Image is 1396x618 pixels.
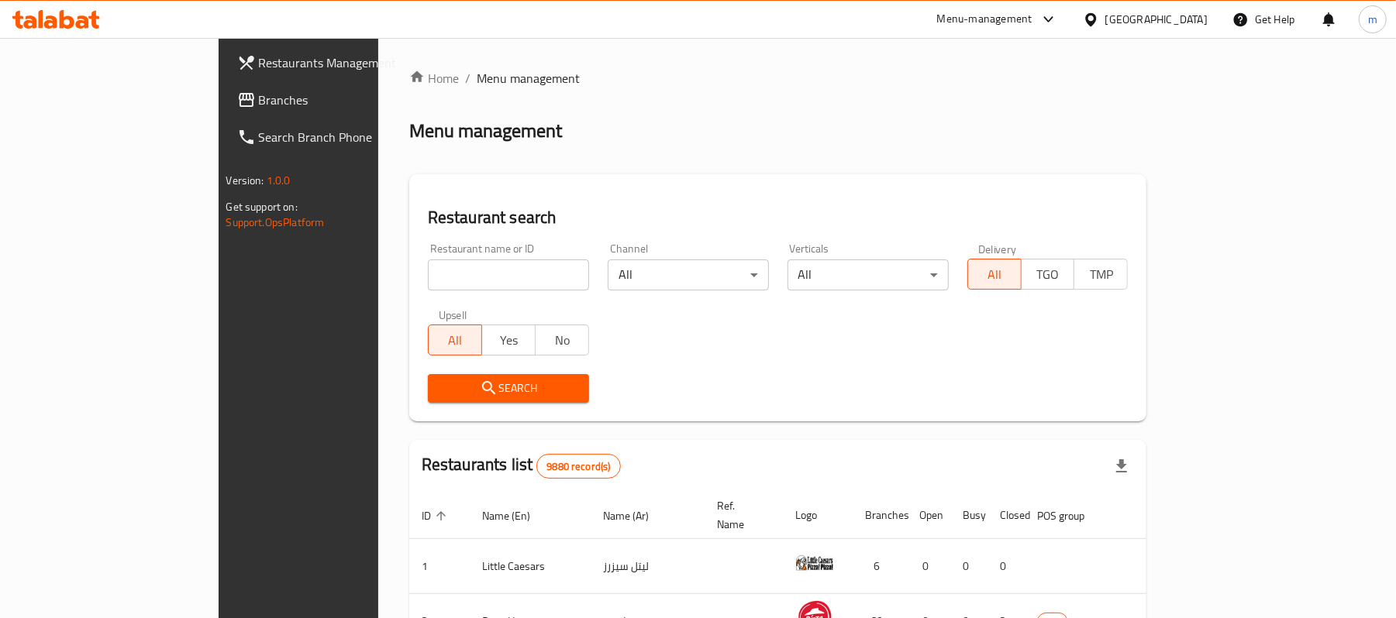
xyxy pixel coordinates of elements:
[591,539,705,594] td: ليتل سيزرز
[225,81,452,118] a: Branches
[481,324,536,355] button: Yes
[409,69,1147,88] nav: breadcrumb
[482,506,550,525] span: Name (En)
[422,453,621,479] h2: Restaurants list
[1074,259,1128,290] button: TMP
[988,539,1025,594] td: 0
[1037,506,1105,525] span: POS group
[535,324,589,355] button: No
[439,309,467,320] label: Upsell
[795,544,834,582] img: Little Caesars
[978,243,1017,254] label: Delivery
[988,492,1025,539] th: Closed
[717,496,764,534] span: Ref. Name
[226,197,298,217] span: Get support on:
[435,329,476,352] span: All
[226,170,264,191] span: Version:
[603,506,669,525] span: Name (Ar)
[428,374,589,403] button: Search
[428,206,1129,229] h2: Restaurant search
[783,492,853,539] th: Logo
[488,329,529,352] span: Yes
[226,212,325,232] a: Support.OpsPlatform
[937,10,1032,29] div: Menu-management
[428,324,482,355] button: All
[907,492,950,539] th: Open
[907,539,950,594] td: 0
[853,492,907,539] th: Branches
[950,492,988,539] th: Busy
[537,459,619,474] span: 9880 record(s)
[422,506,451,525] span: ID
[853,539,907,594] td: 6
[1368,11,1377,28] span: m
[1081,263,1122,286] span: TMP
[950,539,988,594] td: 0
[1028,263,1069,286] span: TGO
[267,170,291,191] span: 1.0.0
[1103,448,1140,485] div: Export file
[974,263,1015,286] span: All
[225,118,452,156] a: Search Branch Phone
[428,259,589,290] input: Search for restaurant name or ID..
[477,69,580,88] span: Menu management
[440,379,577,398] span: Search
[1105,11,1208,28] div: [GEOGRAPHIC_DATA]
[409,118,562,143] h2: Menu management
[608,259,769,290] div: All
[536,454,620,479] div: Total records count
[470,539,591,594] td: Little Caesars
[259,128,439,146] span: Search Branch Phone
[788,259,949,290] div: All
[967,259,1022,290] button: All
[259,53,439,72] span: Restaurants Management
[259,91,439,109] span: Branches
[542,329,583,352] span: No
[465,69,471,88] li: /
[1021,259,1075,290] button: TGO
[225,44,452,81] a: Restaurants Management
